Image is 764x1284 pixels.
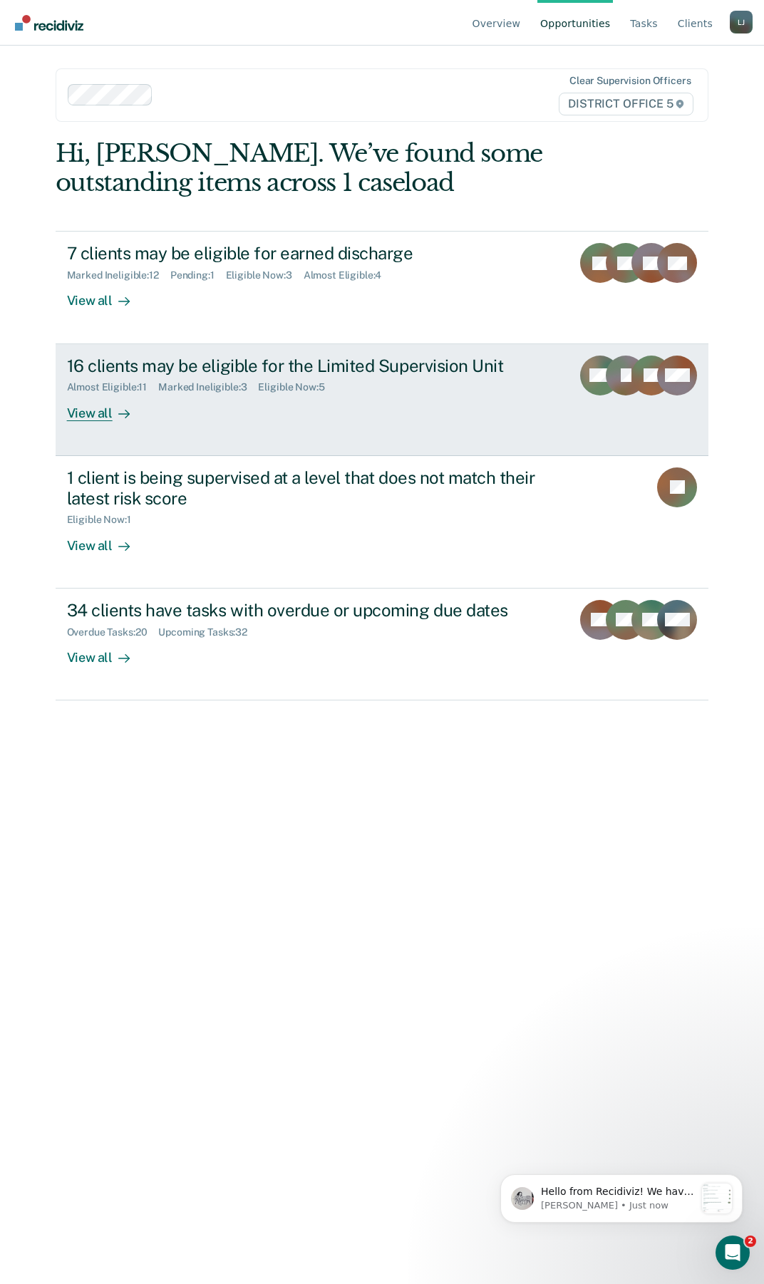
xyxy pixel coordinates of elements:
a: 7 clients may be eligible for earned dischargeMarked Ineligible:12Pending:1Eligible Now:3Almost E... [56,231,709,343]
div: Eligible Now : 5 [258,381,336,393]
button: Profile dropdown button [730,11,753,33]
div: Pending : 1 [170,269,226,281]
div: View all [67,638,147,666]
div: Upcoming Tasks : 32 [158,626,259,638]
span: DISTRICT OFFICE 5 [559,93,693,115]
div: Marked Ineligible : 3 [158,381,258,393]
img: Recidiviz [15,15,83,31]
div: 1 client is being supervised at a level that does not match their latest risk score [67,467,567,509]
div: Almost Eligible : 4 [304,269,393,281]
iframe: Intercom live chat [716,1236,750,1270]
div: Marked Ineligible : 12 [67,269,170,281]
div: Eligible Now : 1 [67,514,143,526]
span: Hello from Recidiviz! We have some exciting news. Officers will now have their own Overview page ... [62,40,215,504]
div: Almost Eligible : 11 [67,381,159,393]
div: Hi, [PERSON_NAME]. We’ve found some outstanding items across 1 caseload [56,139,578,197]
iframe: Intercom notifications message [479,1146,764,1246]
div: Eligible Now : 3 [226,269,304,281]
div: Overdue Tasks : 20 [67,626,159,638]
div: L J [730,11,753,33]
div: 7 clients may be eligible for earned discharge [67,243,561,264]
a: 34 clients have tasks with overdue or upcoming due datesOverdue Tasks:20Upcoming Tasks:32View all [56,589,709,700]
a: 1 client is being supervised at a level that does not match their latest risk scoreEligible Now:1... [56,456,709,589]
div: 16 clients may be eligible for the Limited Supervision Unit [67,356,561,376]
div: View all [67,281,147,309]
a: 16 clients may be eligible for the Limited Supervision UnitAlmost Eligible:11Marked Ineligible:3E... [56,344,709,456]
p: Message from Kim, sent Just now [62,53,216,66]
div: Clear supervision officers [569,75,691,87]
div: View all [67,393,147,421]
span: 2 [745,1236,756,1247]
div: View all [67,526,147,554]
div: 34 clients have tasks with overdue or upcoming due dates [67,600,561,621]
